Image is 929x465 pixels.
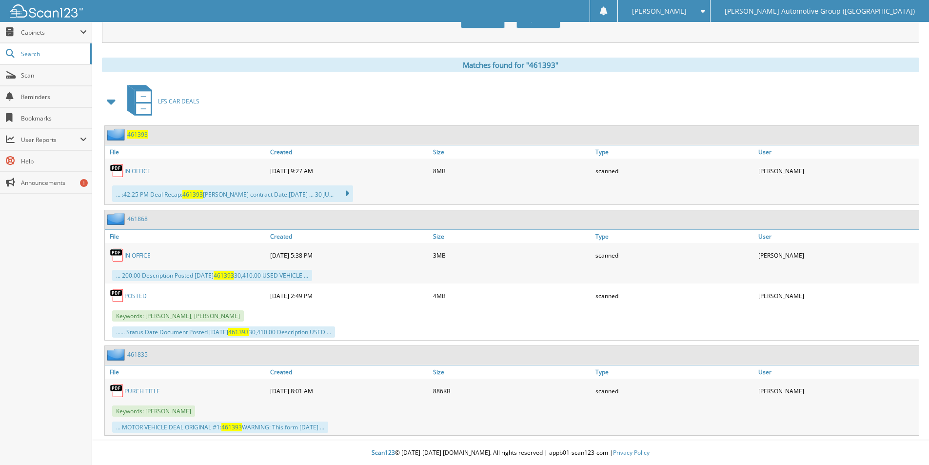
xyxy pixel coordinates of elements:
img: scan123-logo-white.svg [10,4,83,18]
div: ... :42:25 PM Deal Recap: [PERSON_NAME] contract Date:[DATE] ... 30 JU... [112,185,353,202]
a: Type [593,365,756,379]
div: [DATE] 8:01 AM [268,381,431,401]
a: IN OFFICE [124,167,151,175]
img: PDF.png [110,288,124,303]
a: Size [431,365,593,379]
div: © [DATE]-[DATE] [DOMAIN_NAME]. All rights reserved | appb01-scan123-com | [92,441,929,465]
a: Type [593,230,756,243]
div: 886KB [431,381,593,401]
span: Search [21,50,85,58]
span: Cabinets [21,28,80,37]
div: [DATE] 9:27 AM [268,161,431,181]
div: ... MOTOR VEHICLE DEAL ORIGINAL #1: WARNING: This form [DATE] ... [112,422,328,433]
div: ...... Status Date Document Posted [DATE] 30,410.00 Description USED ... [112,326,335,338]
a: File [105,365,268,379]
span: 461393 [228,328,249,336]
img: folder2.png [107,213,127,225]
div: 4MB [431,286,593,305]
img: folder2.png [107,348,127,361]
span: 461393 [182,190,203,199]
span: [PERSON_NAME] [632,8,687,14]
span: 461393 [221,423,242,431]
div: [PERSON_NAME] [756,161,919,181]
span: Keywords: [PERSON_NAME], [PERSON_NAME] [112,310,244,322]
span: Announcements [21,179,87,187]
span: Scan123 [372,448,395,457]
a: POSTED [124,292,147,300]
a: User [756,145,919,159]
img: PDF.png [110,163,124,178]
div: 3MB [431,245,593,265]
a: PURCH TITLE [124,387,160,395]
div: ... 200.00 Description Posted [DATE] 30,410.00 USED VEHICLE ... [112,270,312,281]
a: Created [268,230,431,243]
a: User [756,365,919,379]
a: 461393 [127,130,148,139]
span: LFS CAR DEALS [158,97,199,105]
div: [DATE] 2:49 PM [268,286,431,305]
a: File [105,230,268,243]
a: LFS CAR DEALS [121,82,199,121]
span: Bookmarks [21,114,87,122]
a: Created [268,145,431,159]
div: Matches found for "461393" [102,58,919,72]
a: 461868 [127,215,148,223]
a: Privacy Policy [613,448,650,457]
span: Scan [21,71,87,80]
div: scanned [593,245,756,265]
div: 8MB [431,161,593,181]
span: Help [21,157,87,165]
span: 461393 [214,271,234,280]
a: File [105,145,268,159]
a: Size [431,145,593,159]
div: [PERSON_NAME] [756,381,919,401]
a: User [756,230,919,243]
div: [PERSON_NAME] [756,286,919,305]
span: Keywords: [PERSON_NAME] [112,405,195,417]
div: scanned [593,161,756,181]
span: User Reports [21,136,80,144]
div: [PERSON_NAME] [756,245,919,265]
a: Created [268,365,431,379]
div: scanned [593,286,756,305]
a: IN OFFICE [124,251,151,260]
div: [DATE] 5:38 PM [268,245,431,265]
span: [PERSON_NAME] Automotive Group ([GEOGRAPHIC_DATA]) [725,8,915,14]
span: Reminders [21,93,87,101]
img: folder2.png [107,128,127,141]
img: PDF.png [110,384,124,398]
a: Type [593,145,756,159]
div: 1 [80,179,88,187]
div: scanned [593,381,756,401]
a: 461835 [127,350,148,359]
a: Size [431,230,593,243]
img: PDF.png [110,248,124,263]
